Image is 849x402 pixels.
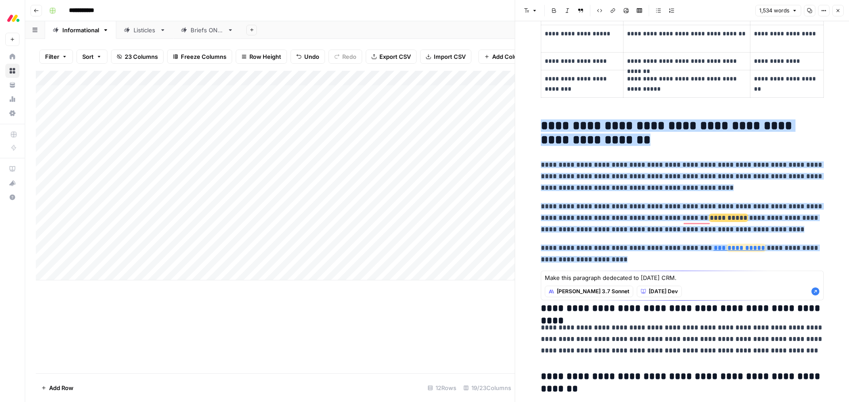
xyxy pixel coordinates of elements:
button: Redo [329,50,362,64]
span: Redo [342,52,356,61]
div: What's new? [6,176,19,190]
div: Briefs ONLY [191,26,224,34]
span: [PERSON_NAME] 3.7 Sonnet [557,287,629,295]
button: Sort [76,50,107,64]
button: Filter [39,50,73,64]
button: Undo [291,50,325,64]
button: Help + Support [5,190,19,204]
a: Usage [5,92,19,106]
textarea: Make this paragraph dedecated to [DATE] CRM. [545,273,820,282]
div: Listicles [134,26,156,34]
a: Informational [45,21,116,39]
div: 12 Rows [424,381,460,395]
button: Add Column [478,50,532,64]
button: What's new? [5,176,19,190]
button: Export CSV [366,50,417,64]
span: Row Height [249,52,281,61]
a: Settings [5,106,19,120]
span: Add Row [49,383,73,392]
div: 19/23 Columns [460,381,515,395]
a: Briefs ONLY [173,21,241,39]
button: [DATE] Dev [637,286,682,297]
span: Add Column [492,52,526,61]
span: Export CSV [379,52,411,61]
button: [PERSON_NAME] 3.7 Sonnet [545,286,633,297]
a: Browse [5,64,19,78]
button: Freeze Columns [167,50,232,64]
a: Home [5,50,19,64]
button: Row Height [236,50,287,64]
a: Your Data [5,78,19,92]
a: Listicles [116,21,173,39]
a: AirOps Academy [5,162,19,176]
span: [DATE] Dev [649,287,678,295]
span: Import CSV [434,52,466,61]
button: Add Row [36,381,79,395]
span: 23 Columns [125,52,158,61]
button: Workspace: Monday.com [5,7,19,29]
span: Undo [304,52,319,61]
img: Monday.com Logo [5,10,21,26]
div: Informational [62,26,99,34]
span: 1,534 words [759,7,789,15]
span: Sort [82,52,94,61]
button: 23 Columns [111,50,164,64]
button: 1,534 words [755,5,801,16]
span: Freeze Columns [181,52,226,61]
span: Filter [45,52,59,61]
button: Import CSV [420,50,471,64]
